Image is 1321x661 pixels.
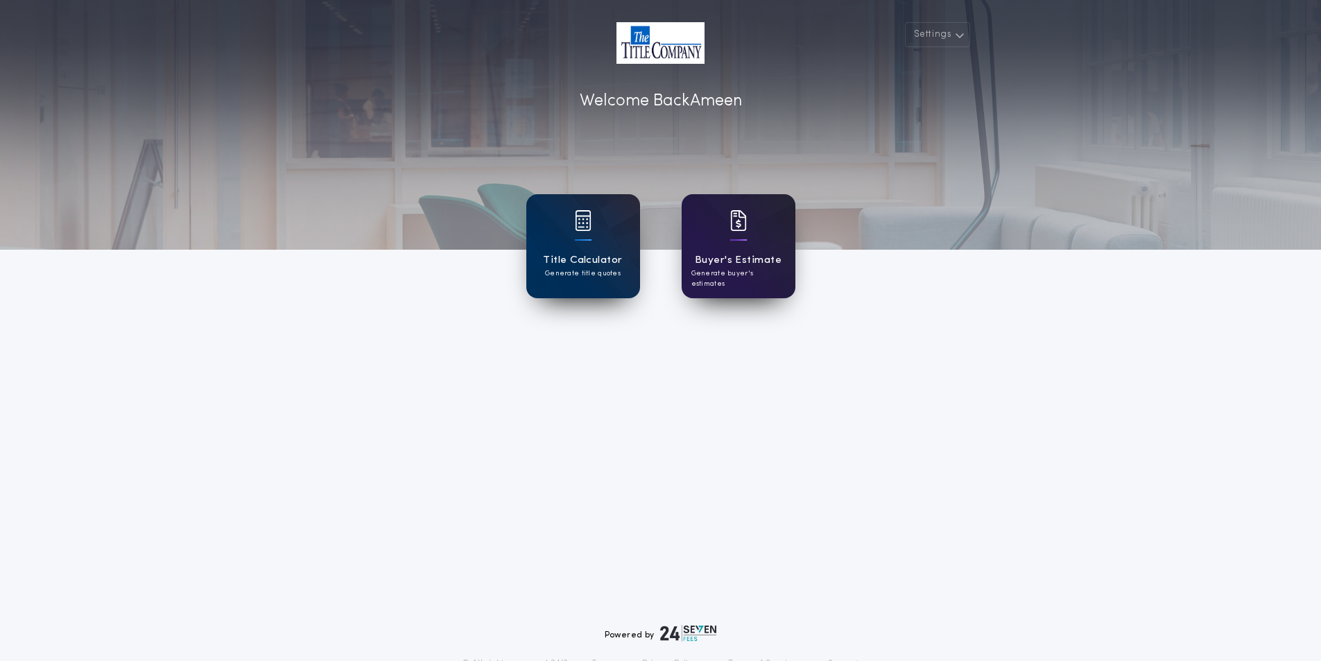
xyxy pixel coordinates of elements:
[660,625,717,642] img: logo
[545,268,621,279] p: Generate title quotes
[691,268,786,289] p: Generate buyer's estimates
[695,252,782,268] h1: Buyer's Estimate
[543,252,622,268] h1: Title Calculator
[616,22,705,64] img: account-logo
[730,210,747,231] img: card icon
[526,194,640,298] a: card iconTitle CalculatorGenerate title quotes
[575,210,592,231] img: card icon
[682,194,795,298] a: card iconBuyer's EstimateGenerate buyer's estimates
[580,89,742,114] p: Welcome Back Ameen
[605,625,717,642] div: Powered by
[905,22,970,47] button: Settings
